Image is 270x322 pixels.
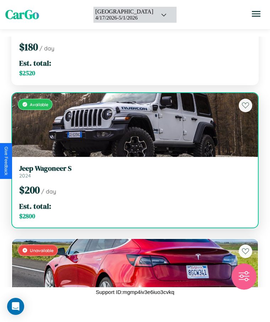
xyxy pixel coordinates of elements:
p: Support ID: mgmp4iv3e6iuo3cvkq [96,287,174,297]
span: 2024 [19,173,31,179]
h3: Jeep Wagoneer S [19,164,251,173]
span: Est. total: [19,201,51,211]
span: / day [39,45,54,52]
span: Est. total: [19,58,51,68]
span: Available [30,102,48,107]
span: $ 200 [19,183,40,197]
span: CarGo [5,6,39,23]
div: [GEOGRAPHIC_DATA] [95,9,153,15]
span: Unavailable [30,248,54,253]
div: 4 / 17 / 2026 - 5 / 1 / 2026 [95,15,153,21]
span: $ 2520 [19,69,35,77]
span: $ 2800 [19,212,35,220]
div: Open Intercom Messenger [7,298,24,315]
span: $ 180 [19,40,38,54]
a: Jeep Wagoneer S2024 [19,164,251,179]
div: Give Feedback [4,147,9,175]
span: / day [41,188,56,195]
